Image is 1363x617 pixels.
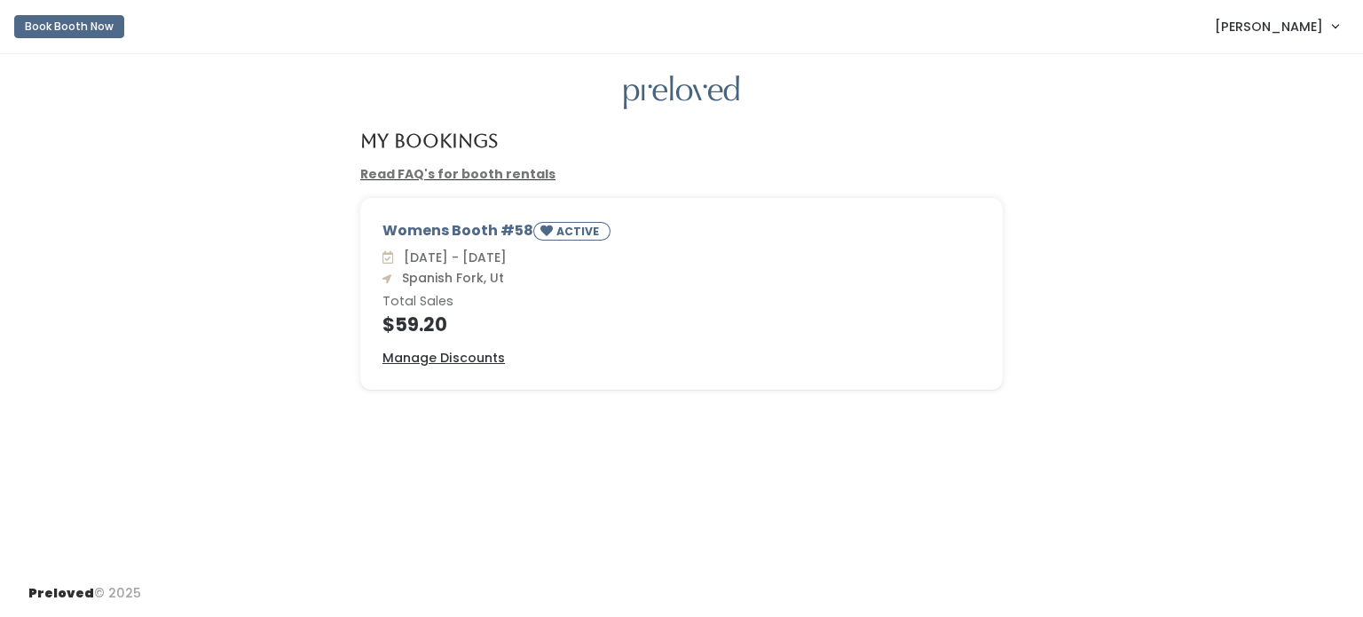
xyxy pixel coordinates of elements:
[14,7,124,46] a: Book Booth Now
[382,295,981,309] h6: Total Sales
[397,249,507,266] span: [DATE] - [DATE]
[360,131,498,151] h4: My Bookings
[1215,17,1323,36] span: [PERSON_NAME]
[28,570,141,603] div: © 2025
[624,75,739,110] img: preloved logo
[14,15,124,38] button: Book Booth Now
[395,269,504,287] span: Spanish Fork, Ut
[556,224,603,239] small: ACTIVE
[382,220,981,248] div: Womens Booth #58
[382,314,981,335] h4: $59.20
[360,165,555,183] a: Read FAQ's for booth rentals
[28,584,94,602] span: Preloved
[1197,7,1356,45] a: [PERSON_NAME]
[382,349,505,368] a: Manage Discounts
